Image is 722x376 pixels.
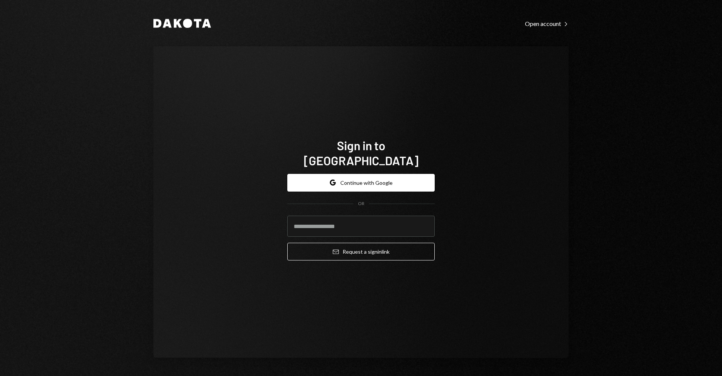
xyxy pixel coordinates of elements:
button: Continue with Google [287,174,435,192]
div: Open account [525,20,569,27]
h1: Sign in to [GEOGRAPHIC_DATA] [287,138,435,168]
div: OR [358,201,364,207]
button: Request a signinlink [287,243,435,260]
a: Open account [525,19,569,27]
